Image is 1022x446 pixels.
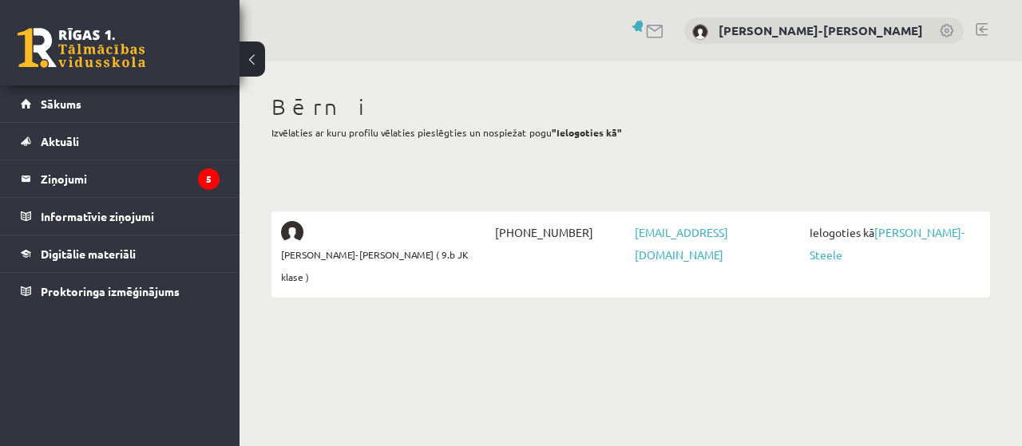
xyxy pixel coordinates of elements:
[41,97,81,111] span: Sākums
[198,168,220,190] i: 5
[41,198,220,235] legend: Informatīvie ziņojumi
[552,126,622,139] b: "Ielogoties kā"
[271,125,990,140] p: Izvēlaties ar kuru profilu vēlaties pieslēgties un nospiežat pogu
[21,235,220,272] a: Digitālie materiāli
[41,284,180,298] span: Proktoringa izmēģinājums
[810,225,965,262] a: [PERSON_NAME]-Steele
[21,123,220,160] a: Aktuāli
[21,85,220,122] a: Sākums
[21,198,220,235] a: Informatīvie ziņojumi
[21,273,220,310] a: Proktoringa izmēģinājums
[41,134,79,148] span: Aktuāli
[692,24,708,40] img: Ulla Zumente-Steele
[271,93,990,120] h1: Bērni
[806,221,980,266] span: Ielogoties kā
[719,22,923,38] a: [PERSON_NAME]-[PERSON_NAME]
[281,221,303,243] img: Ēriks Jurģis Zuments-Steele
[21,160,220,197] a: Ziņojumi5
[18,28,145,68] a: Rīgas 1. Tālmācības vidusskola
[41,160,220,197] legend: Ziņojumi
[41,247,136,261] span: Digitālie materiāli
[491,221,631,243] span: [PHONE_NUMBER]
[281,243,491,288] span: [PERSON_NAME]-[PERSON_NAME] ( 9.b JK klase )
[635,225,728,262] a: [EMAIL_ADDRESS][DOMAIN_NAME]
